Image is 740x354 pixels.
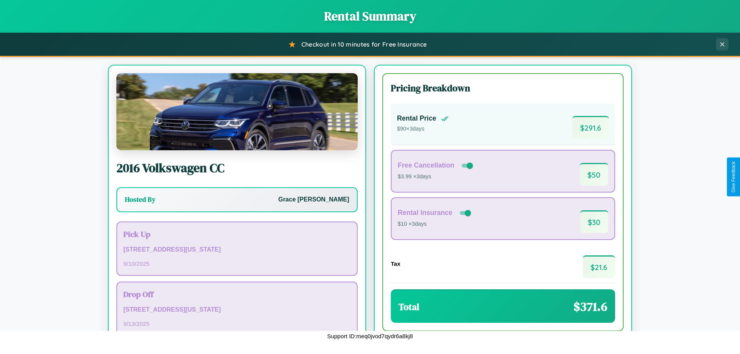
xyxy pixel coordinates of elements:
[327,331,413,341] p: Support ID: meq0jvod7qydr6a8kj8
[116,73,358,150] img: Volkswagen CC
[123,304,351,315] p: [STREET_ADDRESS][US_STATE]
[399,300,419,313] h3: Total
[123,228,351,240] h3: Pick Up
[398,209,452,217] h4: Rental Insurance
[391,82,615,94] h3: Pricing Breakdown
[116,159,358,176] h2: 2016 Volkswagen CC
[301,40,427,48] span: Checkout in 10 minutes for Free Insurance
[398,219,473,229] p: $10 × 3 days
[580,210,608,233] span: $ 30
[398,161,454,169] h4: Free Cancellation
[573,298,607,315] span: $ 371.6
[580,163,608,186] span: $ 50
[583,255,615,278] span: $ 21.6
[123,289,351,300] h3: Drop Off
[278,194,349,205] p: Grace [PERSON_NAME]
[731,161,736,193] div: Give Feedback
[397,124,449,134] p: $ 90 × 3 days
[125,195,155,204] h3: Hosted By
[397,114,436,122] h4: Rental Price
[8,8,732,25] h1: Rental Summary
[391,260,400,267] h4: Tax
[123,319,351,329] p: 9 / 13 / 2025
[123,258,351,269] p: 9 / 10 / 2025
[572,116,609,139] span: $ 291.6
[398,172,474,182] p: $3.99 × 3 days
[123,244,351,255] p: [STREET_ADDRESS][US_STATE]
